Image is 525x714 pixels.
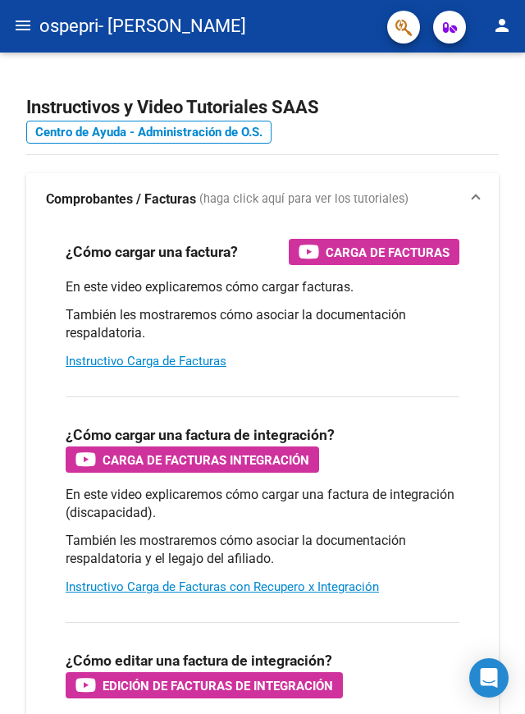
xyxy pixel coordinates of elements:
[66,240,238,263] h3: ¿Cómo cargar una factura?
[66,486,459,522] p: En este video explicaremos cómo cargar una factura de integración (discapacidad).
[326,242,450,263] span: Carga de Facturas
[469,658,509,698] div: Open Intercom Messenger
[26,121,272,144] a: Centro de Ayuda - Administración de O.S.
[66,532,459,568] p: También les mostraremos cómo asociar la documentación respaldatoria y el legajo del afiliado.
[39,8,98,44] span: ospepri
[66,579,379,594] a: Instructivo Carga de Facturas con Recupero x Integración
[46,190,196,208] strong: Comprobantes / Facturas
[13,16,33,35] mat-icon: menu
[66,446,319,473] button: Carga de Facturas Integración
[66,306,459,342] p: También les mostraremos cómo asociar la documentación respaldatoria.
[26,92,499,123] h2: Instructivos y Video Tutoriales SAAS
[103,675,333,696] span: Edición de Facturas de integración
[66,649,332,672] h3: ¿Cómo editar una factura de integración?
[199,190,409,208] span: (haga click aquí para ver los tutoriales)
[26,173,499,226] mat-expansion-panel-header: Comprobantes / Facturas (haga click aquí para ver los tutoriales)
[289,239,459,265] button: Carga de Facturas
[66,672,343,698] button: Edición de Facturas de integración
[492,16,512,35] mat-icon: person
[66,354,226,368] a: Instructivo Carga de Facturas
[103,450,309,470] span: Carga de Facturas Integración
[66,423,335,446] h3: ¿Cómo cargar una factura de integración?
[98,8,246,44] span: - [PERSON_NAME]
[66,278,459,296] p: En este video explicaremos cómo cargar facturas.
